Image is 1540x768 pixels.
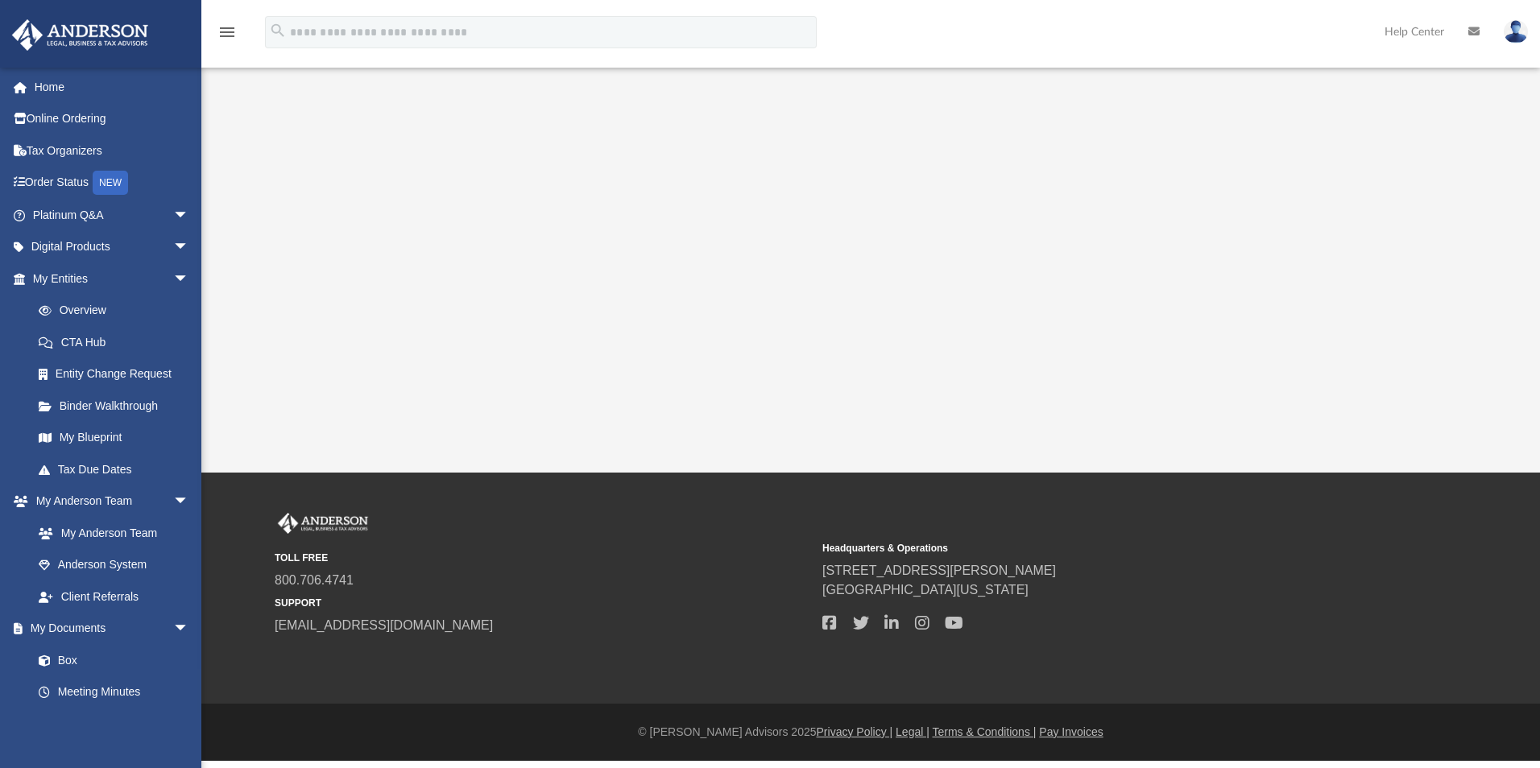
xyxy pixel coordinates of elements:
[173,485,205,518] span: arrow_drop_down
[822,564,1056,577] a: [STREET_ADDRESS][PERSON_NAME]
[896,725,929,738] a: Legal |
[23,580,205,613] a: Client Referrals
[11,262,213,295] a: My Entitiesarrow_drop_down
[23,517,197,549] a: My Anderson Team
[23,422,205,454] a: My Blueprint
[275,618,493,632] a: [EMAIL_ADDRESS][DOMAIN_NAME]
[173,199,205,232] span: arrow_drop_down
[23,676,205,708] a: Meeting Minutes
[822,541,1359,555] small: Headquarters & Operations
[217,23,237,42] i: menu
[217,31,237,42] a: menu
[11,199,213,231] a: Platinum Q&Aarrow_drop_down
[23,390,213,422] a: Binder Walkthrough
[23,358,213,390] a: Entity Change Request
[275,513,371,534] img: Anderson Advisors Platinum Portal
[11,231,213,263] a: Digital Productsarrow_drop_down
[275,551,811,565] small: TOLL FREE
[7,19,153,51] img: Anderson Advisors Platinum Portal
[817,725,893,738] a: Privacy Policy |
[269,22,287,39] i: search
[11,103,213,135] a: Online Ordering
[11,613,205,645] a: My Documentsarrow_drop_down
[23,326,213,358] a: CTA Hub
[173,231,205,264] span: arrow_drop_down
[23,295,213,327] a: Overview
[275,573,354,587] a: 800.706.4741
[933,725,1037,738] a: Terms & Conditions |
[275,596,811,610] small: SUPPORT
[23,453,213,485] a: Tax Due Dates
[23,549,205,581] a: Anderson System
[23,644,197,676] a: Box
[173,262,205,295] span: arrow_drop_down
[822,583,1029,597] a: [GEOGRAPHIC_DATA][US_STATE]
[93,171,128,195] div: NEW
[11,71,213,103] a: Home
[11,485,205,518] a: My Anderson Teamarrow_drop_down
[1504,20,1528,43] img: User Pic
[11,134,213,167] a: Tax Organizers
[201,724,1540,741] div: © [PERSON_NAME] Advisors 2025
[11,167,213,200] a: Order StatusNEW
[1039,725,1103,738] a: Pay Invoices
[23,708,197,740] a: Forms Library
[173,613,205,646] span: arrow_drop_down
